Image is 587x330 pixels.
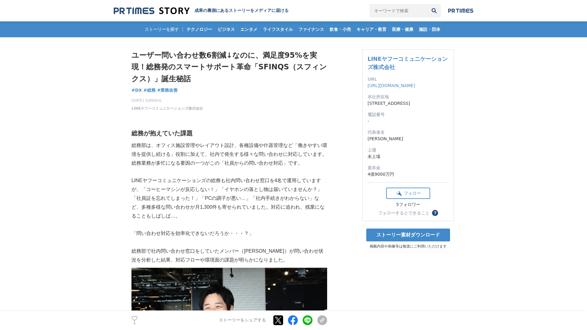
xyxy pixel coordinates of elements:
p: 総務部は、オフィス施設管理やレイアウト設計、各種設備や什器管理など「働きやすい環境を提供し続ける」役割に加えて、社内で発生する様々な問い合わせに対応しています。 [131,141,327,159]
img: 成果の裏側にあるストーリーをメディアに届ける [114,7,190,15]
strong: 総務が抱えていた課題 [131,130,193,137]
p: 「問い合わせ対応を効率化できないだろうか・・・？」 [131,229,327,238]
a: 成果の裏側にあるストーリーをメディアに届ける 成果の裏側にあるストーリーをメディアに届ける [114,7,289,15]
span: ファイナンス [296,27,327,32]
a: ライフスタイル [260,21,295,37]
dd: - [367,118,449,124]
p: LINEヤフーコミュニケーションズの総務も社内問い合わせ窓口を4名で運用していますが、「コーヒーマシンが反応しない！」「イヤホンの落とし物は届いていませんか？」「社員証を忘れてしまった！」「PC... [131,176,327,220]
a: #総務 [143,87,156,94]
span: ？ [433,211,437,215]
span: #総務 [143,87,156,93]
dt: 電話番号 [367,112,449,118]
div: 5フォロワー [386,202,430,207]
span: [DATE] 10時00分 [131,98,203,103]
dt: 資本金 [367,165,449,171]
a: テクノロジー [184,21,215,37]
dd: [STREET_ADDRESS] [367,100,449,107]
dt: 本社所在地 [367,94,449,100]
input: キーワードで検索 [370,4,427,17]
h2: 成果の裏側にあるストーリーをメディアに届ける [194,8,289,13]
span: ビジネス [215,27,237,32]
dt: 上場 [367,147,449,153]
p: 総務業務が多忙になる要因の一つがこの「社員からの問い合わせ対応」です。 [131,159,327,168]
button: フォロー [386,188,430,199]
dt: URL [367,76,449,82]
span: 医療・健康 [389,27,416,32]
a: #DX [131,87,142,94]
dd: 未上場 [367,153,449,160]
a: 飲食・小売 [327,21,353,37]
a: ストーリー素材ダウンロード [366,229,450,241]
span: エンタメ [238,27,260,32]
dd: [PERSON_NAME] [367,136,449,142]
span: 飲食・小売 [327,27,353,32]
span: 施設・団体 [416,27,443,32]
a: エンタメ [238,21,260,37]
a: キャリア・教育 [354,21,389,37]
span: テクノロジー [184,27,215,32]
span: キャリア・教育 [354,27,389,32]
p: 1 [131,322,138,325]
a: ファイナンス [296,21,327,37]
a: 施設・団体 [416,21,443,37]
span: #DX [131,87,142,93]
dd: 4億9000万円 [367,171,449,178]
img: prtimes [448,8,473,13]
p: ストーリーをシェアする [219,318,266,323]
h1: ユーザー問い合わせ数6割減↓なのに、満足度95%を実現！総務発のスマートサポート革命「SFINQS（スフィンクス）」誕生秘話 [131,50,327,85]
dt: 代表者名 [367,129,449,136]
a: LINEヤフーコミュニケーションズ株式会社 [131,106,203,111]
a: 医療・健康 [389,21,416,37]
a: LINEヤフーコミュニケーションズ株式会社 [367,56,448,70]
a: [URL][DOMAIN_NAME] [367,83,415,88]
button: ？ [432,210,438,216]
a: #業務改善 [157,87,178,94]
span: ライフスタイル [260,27,295,32]
div: フォローするとできること [378,211,430,215]
span: #業務改善 [157,87,178,93]
button: 検索 [427,4,441,17]
p: 掲載内容や画像等は報道にご利用いただけます [362,244,454,249]
p: 総務部で社内問い合わせ窓口をしていたメンバー（[PERSON_NAME]）が問い合わせ状況を分析した結果、対応フローや環境面の課題が明らかになりました。 [131,247,327,265]
a: ビジネス [215,21,237,37]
